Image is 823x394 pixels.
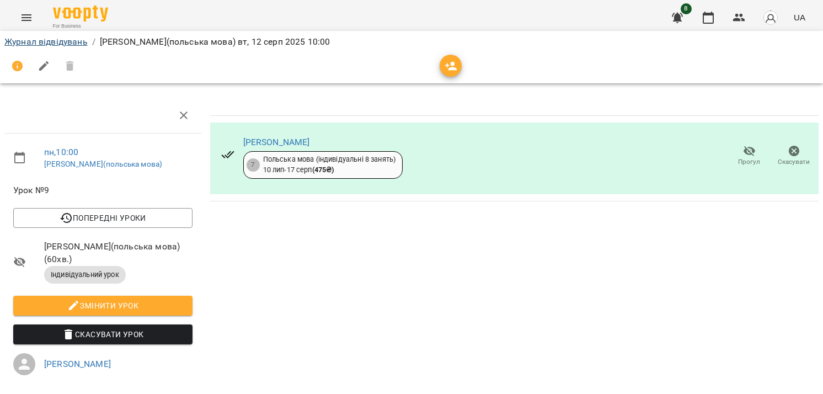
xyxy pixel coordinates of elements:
div: 7 [247,158,260,172]
button: Прогул [727,141,772,172]
span: 8 [681,3,692,14]
span: Індивідуальний урок [44,270,126,280]
a: пн , 10:00 [44,147,78,157]
span: Прогул [739,157,761,167]
img: Voopty Logo [53,6,108,22]
div: Польська мова (індивідуальні 8 занять) 10 лип - 17 серп [263,155,396,175]
span: Скасувати Урок [22,328,184,341]
button: Скасувати [772,141,816,172]
button: Menu [13,4,40,31]
a: Журнал відвідувань [4,36,88,47]
button: UA [789,7,810,28]
button: Скасувати Урок [13,324,193,344]
span: For Business [53,23,108,30]
p: [PERSON_NAME](польська мова) вт, 12 серп 2025 10:00 [100,35,330,49]
a: [PERSON_NAME] [243,137,310,147]
button: Попередні уроки [13,208,193,228]
span: Змінити урок [22,299,184,312]
a: [PERSON_NAME] [44,359,111,369]
a: [PERSON_NAME](польська мова) [44,159,162,168]
span: Попередні уроки [22,211,184,225]
li: / [92,35,95,49]
span: UA [794,12,805,23]
button: Змінити урок [13,296,193,316]
b: ( 475 ₴ ) [312,166,334,174]
span: Урок №9 [13,184,193,197]
nav: breadcrumb [4,35,819,49]
span: Скасувати [778,157,810,167]
span: [PERSON_NAME](польська мова) ( 60 хв. ) [44,240,193,266]
img: avatar_s.png [763,10,778,25]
